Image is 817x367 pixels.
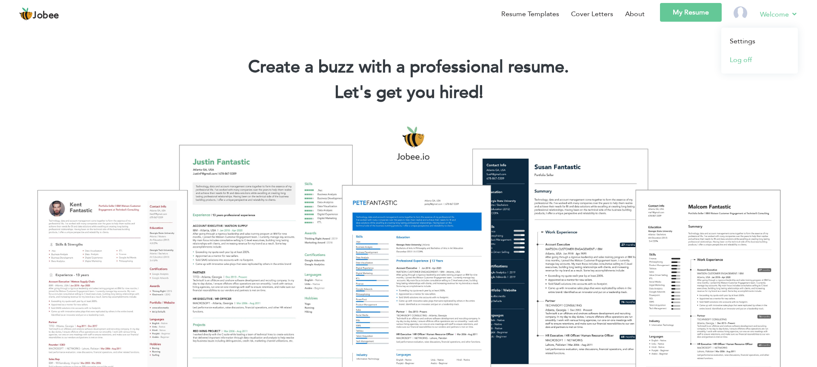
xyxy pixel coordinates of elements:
[571,9,613,19] a: Cover Letters
[721,32,798,51] a: Settings
[376,81,483,104] span: get you hired!
[33,11,59,20] span: Jobee
[19,7,33,21] img: jobee.io
[13,82,804,104] h2: Let's
[721,51,798,69] a: Log off
[501,9,559,19] a: Resume Templates
[734,6,747,20] img: Profile Img
[625,9,645,19] a: About
[479,81,483,104] span: |
[19,7,59,21] a: Jobee
[13,56,804,78] h1: Create a buzz with a professional resume.
[760,9,798,20] a: Welcome
[660,3,722,22] a: My Resume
